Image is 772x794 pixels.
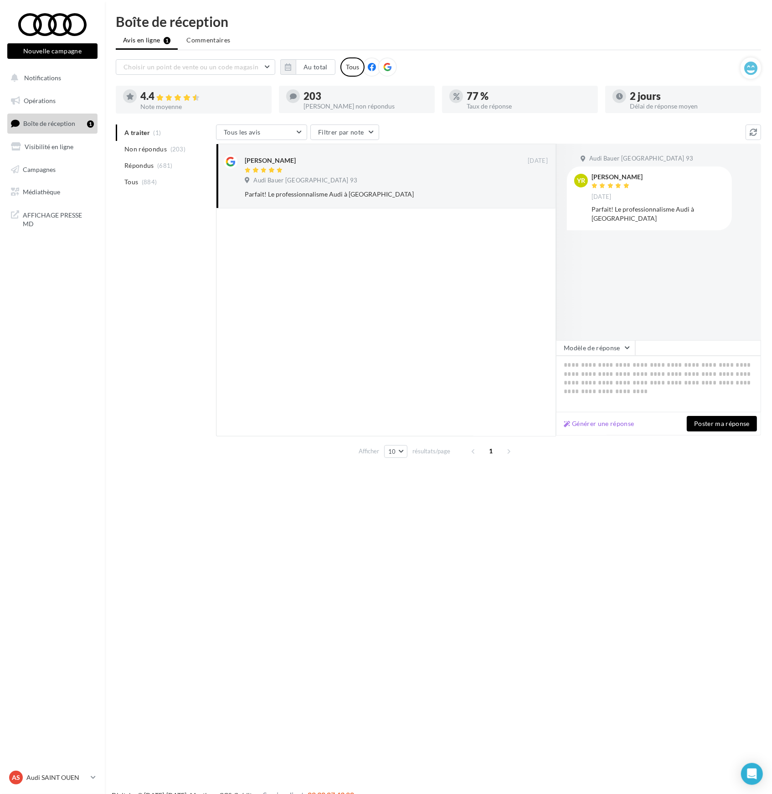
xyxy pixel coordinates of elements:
[26,773,87,782] p: Audi SAINT OUEN
[116,15,761,28] div: Boîte de réception
[142,178,157,186] span: (884)
[280,59,335,75] button: Au total
[304,103,427,109] div: [PERSON_NAME] non répondus
[296,59,335,75] button: Au total
[560,418,638,429] button: Générer une réponse
[467,103,591,109] div: Taux de réponse
[589,155,693,163] span: Audi Bauer [GEOGRAPHIC_DATA] 93
[124,63,258,71] span: Choisir un point de vente ou un code magasin
[140,91,264,102] div: 4.4
[304,91,427,101] div: 203
[340,57,365,77] div: Tous
[23,209,94,228] span: AFFICHAGE PRESSE MD
[528,157,548,165] span: [DATE]
[24,74,61,82] span: Notifications
[23,119,75,127] span: Boîte de réception
[484,444,499,458] span: 1
[577,176,585,185] span: YR
[388,448,396,455] span: 10
[556,340,635,356] button: Modèle de réponse
[310,125,379,140] button: Filtrer par note
[630,91,754,101] div: 2 jours
[87,120,94,128] div: 1
[467,91,591,101] div: 77 %
[592,205,725,223] div: Parfait! Le professionnalisme Audi à [GEOGRAPHIC_DATA]
[687,416,757,431] button: Poster ma réponse
[7,769,98,786] a: AS Audi SAINT OUEN
[157,162,173,169] span: (681)
[140,104,264,110] div: Note moyenne
[170,145,186,153] span: (203)
[741,763,763,785] div: Open Intercom Messenger
[23,165,56,173] span: Campagnes
[253,176,357,185] span: Audi Bauer [GEOGRAPHIC_DATA] 93
[124,145,167,154] span: Non répondus
[384,445,407,458] button: 10
[12,773,20,782] span: AS
[116,59,275,75] button: Choisir un point de vente ou un code magasin
[630,103,754,109] div: Délai de réponse moyen
[5,114,99,133] a: Boîte de réception1
[359,447,379,456] span: Afficher
[5,160,99,179] a: Campagnes
[245,156,296,165] div: [PERSON_NAME]
[25,143,73,150] span: Visibilité en ligne
[124,161,154,170] span: Répondus
[5,182,99,202] a: Médiathèque
[5,137,99,156] a: Visibilité en ligne
[124,177,138,187] span: Tous
[186,36,230,45] span: Commentaires
[412,447,450,456] span: résultats/page
[216,125,307,140] button: Tous les avis
[592,174,643,180] div: [PERSON_NAME]
[224,128,261,136] span: Tous les avis
[5,205,99,232] a: AFFICHAGE PRESSE MD
[24,97,56,104] span: Opérations
[5,91,99,110] a: Opérations
[7,43,98,59] button: Nouvelle campagne
[23,188,60,196] span: Médiathèque
[5,68,96,88] button: Notifications
[245,190,489,199] div: Parfait! Le professionnalisme Audi à [GEOGRAPHIC_DATA]
[592,193,612,201] span: [DATE]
